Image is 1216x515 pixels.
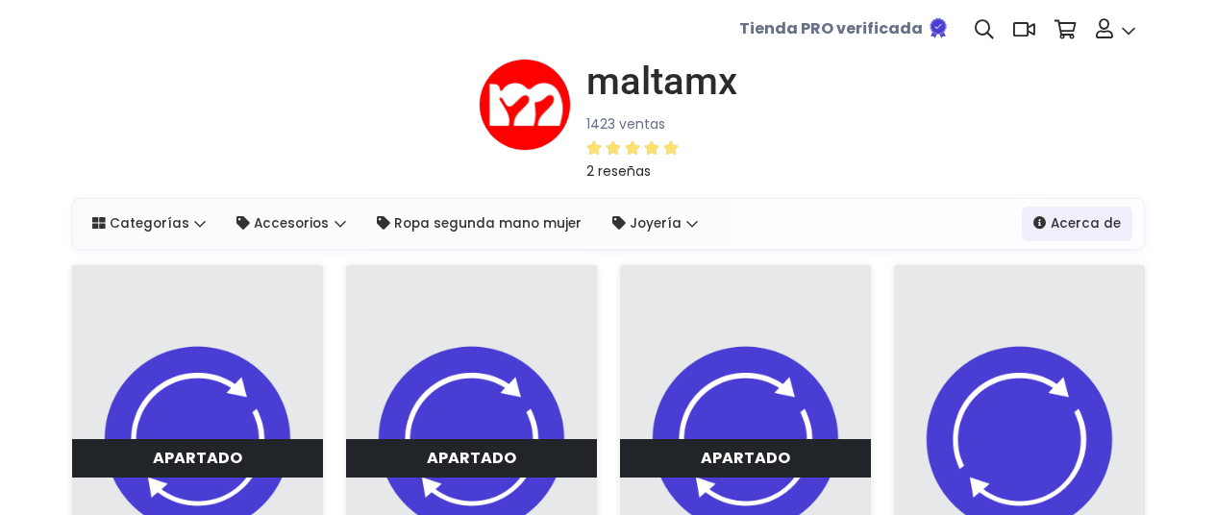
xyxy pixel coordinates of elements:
div: Sólo tu puedes verlo en tu tienda [620,439,871,478]
a: Ropa segunda mano mujer [365,207,593,241]
img: Tienda verificada [927,16,950,39]
div: Sólo tu puedes verlo en tu tienda [72,439,323,478]
a: Accesorios [225,207,358,241]
a: 2 reseñas [586,135,737,183]
a: Categorías [81,207,218,241]
small: 1423 ventas [586,114,665,134]
a: maltamx [571,59,737,105]
b: Tienda PRO verificada [739,17,923,39]
div: Sólo tu puedes verlo en tu tienda [346,439,597,478]
div: 5 / 5 [586,136,679,159]
a: Joyería [601,207,710,241]
small: 2 reseñas [586,161,651,181]
h1: maltamx [586,59,737,105]
a: Acerca de [1022,207,1132,241]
